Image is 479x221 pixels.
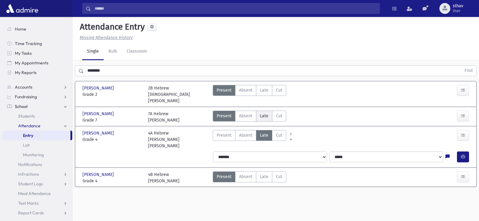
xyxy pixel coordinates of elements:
div: AttTypes [213,85,286,104]
span: sthav [453,4,463,8]
a: Report Cards [2,208,72,218]
span: Infractions [18,171,39,177]
a: Accounts [2,82,72,92]
span: Grade 4 [83,136,142,143]
span: Report Cards [18,210,44,216]
span: Absent [239,132,252,138]
span: My Appointments [15,60,48,66]
span: Present [217,132,231,138]
span: Grade 7 [83,117,142,123]
button: Find [461,66,476,76]
h5: Attendance Entry [77,22,145,32]
a: Attendance [2,121,72,131]
div: AttTypes [213,130,286,149]
span: School [15,104,28,109]
span: Late [260,174,268,180]
a: My Appointments [2,58,72,68]
span: Meal Attendance [18,191,51,196]
span: Absent [239,174,252,180]
a: Monitoring [2,150,72,160]
span: Fundraising [15,94,37,99]
a: Test Marks [2,198,72,208]
span: Present [217,174,231,180]
div: 7A Hebrew [PERSON_NAME] [148,111,180,123]
span: Monitoring [23,152,44,158]
div: 2B Hebrew [DEMOGRAPHIC_DATA][PERSON_NAME] [148,85,208,104]
span: Notifications [18,162,42,167]
u: Missing Attendance History [80,35,133,40]
span: Time Tracking [15,41,42,46]
a: Student Logs [2,179,72,189]
span: Entry [23,133,33,138]
span: [PERSON_NAME] [83,111,115,117]
span: List [23,142,30,148]
a: List [2,140,72,150]
a: Time Tracking [2,39,72,48]
span: Test Marks [18,200,39,206]
div: 4B Hebrew [PERSON_NAME] [148,171,180,184]
span: [PERSON_NAME] [83,85,115,91]
a: Infractions [2,169,72,179]
img: AdmirePro [5,2,40,15]
a: Students [2,111,72,121]
span: Grade 4 [83,178,142,184]
a: Notifications [2,160,72,169]
span: Late [260,132,268,138]
a: Missing Attendance History [77,35,133,40]
span: Attendance [18,123,40,128]
a: My Tasks [2,48,72,58]
span: Absent [239,87,252,93]
span: Grade 2 [83,91,142,98]
span: Cut [276,87,282,93]
span: Students [18,113,35,119]
a: Classroom [122,43,152,60]
div: AttTypes [213,111,286,123]
span: Cut [276,132,282,138]
span: Student Logs [18,181,43,187]
span: Cut [276,174,282,180]
span: My Reports [15,70,37,75]
span: Late [260,87,268,93]
div: AttTypes [213,171,286,184]
span: Late [260,113,268,119]
span: Accounts [15,84,32,90]
a: Single [82,43,104,60]
a: Meal Attendance [2,189,72,198]
span: [PERSON_NAME] [83,130,115,136]
a: My Reports [2,68,72,77]
span: User [453,8,463,13]
a: Bulk [104,43,122,60]
span: Present [217,87,231,93]
div: 4A Hebrew [PERSON_NAME] [PERSON_NAME] [148,130,208,149]
span: My Tasks [15,50,32,56]
span: Present [217,113,231,119]
a: Entry [2,131,70,140]
span: Absent [239,113,252,119]
span: Home [15,26,26,32]
a: Home [2,24,72,34]
span: [PERSON_NAME] [83,171,115,178]
a: School [2,102,72,111]
input: Search [91,3,380,14]
a: Fundraising [2,92,72,102]
span: Cut [276,113,282,119]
